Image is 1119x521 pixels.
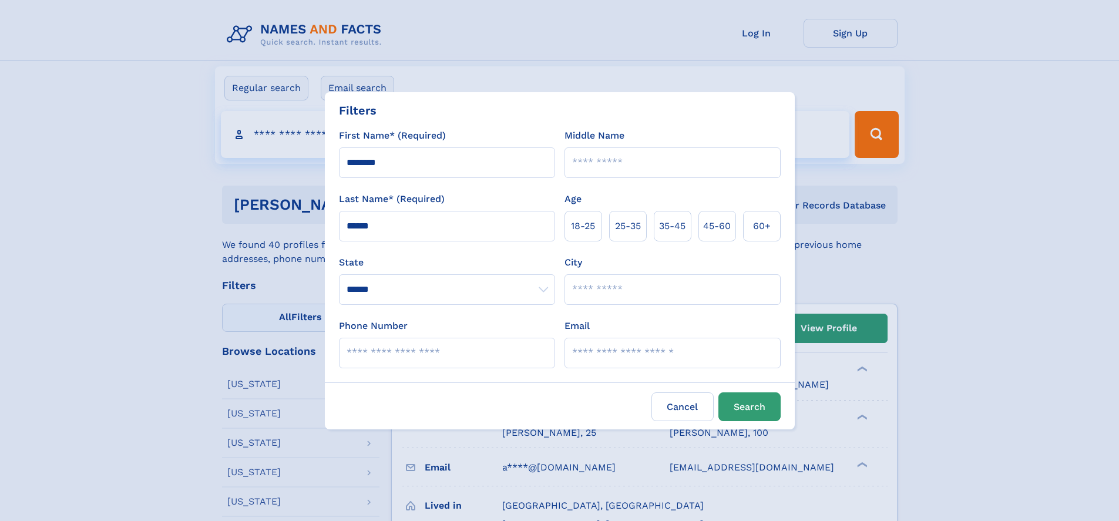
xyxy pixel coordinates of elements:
span: 45‑60 [703,219,731,233]
span: 60+ [753,219,771,233]
label: Middle Name [564,129,624,143]
label: Last Name* (Required) [339,192,445,206]
label: First Name* (Required) [339,129,446,143]
label: Phone Number [339,319,408,333]
label: Age [564,192,582,206]
label: State [339,256,555,270]
span: 25‑35 [615,219,641,233]
label: Email [564,319,590,333]
button: Search [718,392,781,421]
div: Filters [339,102,377,119]
label: Cancel [651,392,714,421]
span: 18‑25 [571,219,595,233]
label: City [564,256,582,270]
span: 35‑45 [659,219,685,233]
